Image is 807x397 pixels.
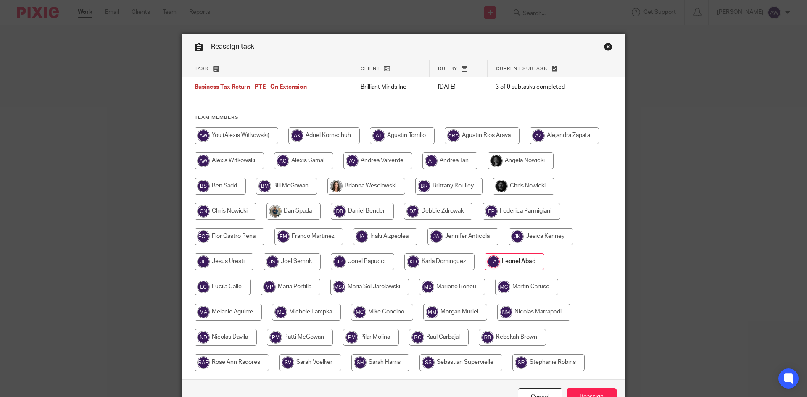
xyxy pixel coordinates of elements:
[195,66,209,71] span: Task
[438,83,479,91] p: [DATE]
[195,114,612,121] h4: Team members
[604,42,612,54] a: Close this dialog window
[361,66,380,71] span: Client
[211,43,254,50] span: Reassign task
[496,66,548,71] span: Current subtask
[438,66,457,71] span: Due by
[361,83,421,91] p: Brilliant Minds Inc
[195,84,307,90] span: Business Tax Return - PTE - On Extension
[487,77,594,97] td: 3 of 9 subtasks completed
